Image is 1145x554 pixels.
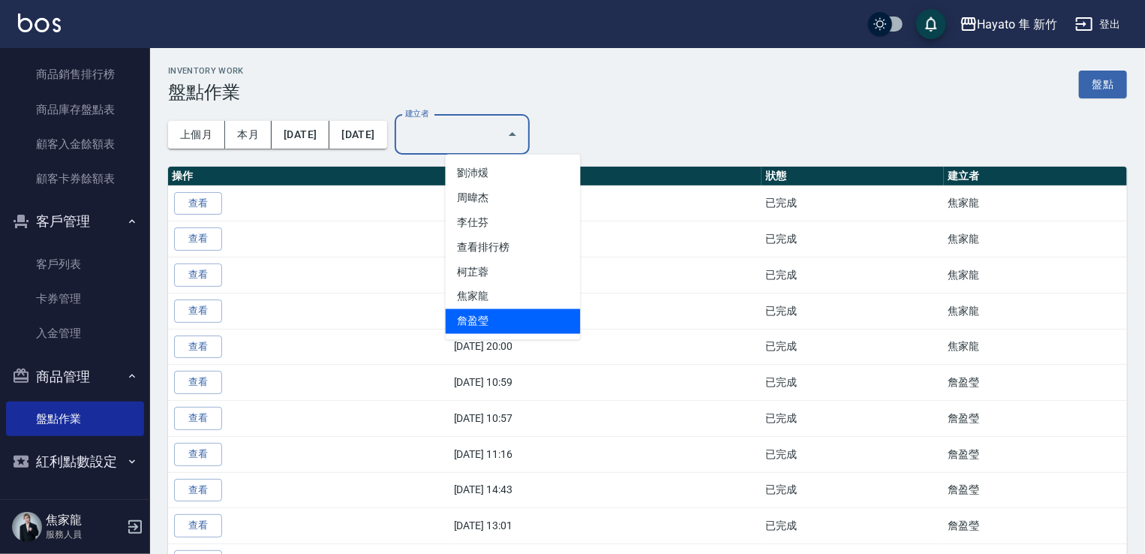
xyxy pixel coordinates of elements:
td: 已完成 [762,472,945,508]
a: 商品銷售排行榜 [6,57,144,92]
li: 查看排行榜 [446,235,581,260]
button: [DATE] [329,121,386,149]
a: 入金管理 [6,316,144,351]
td: 焦家龍 [944,293,1127,329]
th: 日期 [450,167,762,186]
td: 焦家龍 [944,257,1127,294]
td: 焦家龍 [944,221,1127,257]
a: 查看 [174,300,222,323]
a: 盤點 [1079,71,1127,98]
td: 已完成 [762,401,945,437]
button: Hayato 隼 新竹 [954,9,1063,40]
li: 劉沛煖 [446,161,581,185]
img: Person [12,512,42,542]
td: 已完成 [762,185,945,221]
a: 顧客卡券餘額表 [6,161,144,196]
a: 查看 [174,227,222,251]
li: 詹盈瑩 [446,309,581,334]
th: 建立者 [944,167,1127,186]
li: 焦家龍 [446,285,581,309]
p: 服務人員 [46,528,122,541]
button: 本月 [225,121,272,149]
td: [DATE] 14:55 [450,221,762,257]
label: 建立者 [405,108,428,119]
td: [DATE] 14:32 [450,257,762,294]
button: [DATE] [272,121,329,149]
a: 查看 [174,263,222,287]
button: 登出 [1069,11,1127,38]
a: 查看 [174,514,222,537]
a: 查看 [174,336,222,359]
button: Close [500,122,524,146]
a: 查看 [174,407,222,430]
td: [DATE] 14:43 [450,472,762,508]
img: Logo [18,14,61,32]
button: save [916,9,946,39]
li: 周暐杰 [446,185,581,210]
th: 操作 [168,167,450,186]
a: 商品庫存盤點表 [6,92,144,127]
div: Hayato 隼 新竹 [978,15,1057,34]
td: 詹盈瑩 [944,472,1127,508]
td: 焦家龍 [944,329,1127,365]
td: [DATE] 10:57 [450,401,762,437]
td: [DATE] 20:00 [450,329,762,365]
td: 焦家龍 [944,185,1127,221]
a: 查看 [174,479,222,502]
td: 詹盈瑩 [944,436,1127,472]
td: [DATE] 17:05 [450,293,762,329]
a: 查看 [174,371,222,394]
th: 狀態 [762,167,945,186]
td: 已完成 [762,293,945,329]
a: 查看 [174,443,222,466]
a: 卡券管理 [6,282,144,316]
h2: Inventory Work [168,66,244,76]
td: [DATE] 10:59 [450,365,762,401]
a: 查看 [174,192,222,215]
td: [DATE] 12:06 [450,185,762,221]
td: 詹盈瑩 [944,508,1127,544]
button: 客戶管理 [6,202,144,241]
td: 已完成 [762,257,945,294]
td: 已完成 [762,508,945,544]
td: 已完成 [762,221,945,257]
td: [DATE] 11:16 [450,436,762,472]
a: 盤點作業 [6,402,144,436]
h3: 盤點作業 [168,82,244,103]
a: 客戶列表 [6,247,144,282]
a: 顧客入金餘額表 [6,127,144,161]
td: [DATE] 13:01 [450,508,762,544]
td: 詹盈瑩 [944,401,1127,437]
td: 已完成 [762,436,945,472]
h5: 焦家龍 [46,513,122,528]
li: 李仕芬 [446,210,581,235]
button: 紅利點數設定 [6,442,144,481]
td: 已完成 [762,365,945,401]
li: 柯芷蓉 [446,260,581,285]
td: 已完成 [762,329,945,365]
td: 詹盈瑩 [944,365,1127,401]
button: 上個月 [168,121,225,149]
button: 商品管理 [6,357,144,396]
